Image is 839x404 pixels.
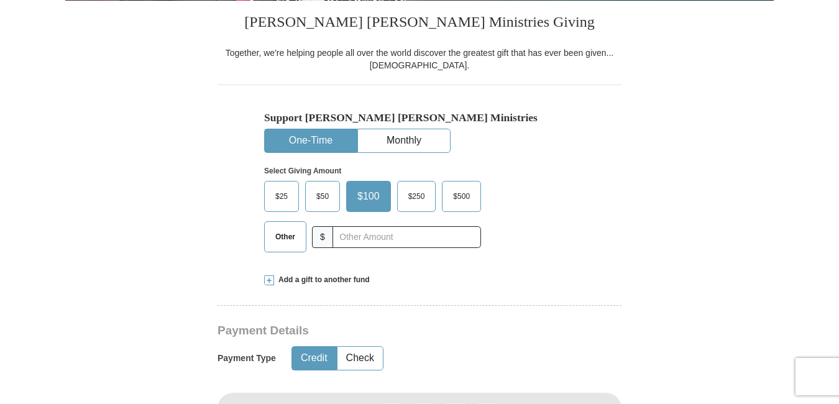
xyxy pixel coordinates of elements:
[269,227,301,246] span: Other
[447,187,476,206] span: $500
[264,167,341,175] strong: Select Giving Amount
[358,129,450,152] button: Monthly
[269,187,294,206] span: $25
[310,187,335,206] span: $50
[265,129,357,152] button: One-Time
[312,226,333,248] span: $
[218,47,621,71] div: Together, we're helping people all over the world discover the greatest gift that has ever been g...
[218,1,621,47] h3: [PERSON_NAME] [PERSON_NAME] Ministries Giving
[218,324,534,338] h3: Payment Details
[332,226,481,248] input: Other Amount
[218,353,276,364] h5: Payment Type
[337,347,383,370] button: Check
[292,347,336,370] button: Credit
[402,187,431,206] span: $250
[351,187,386,206] span: $100
[264,111,575,124] h5: Support [PERSON_NAME] [PERSON_NAME] Ministries
[274,275,370,285] span: Add a gift to another fund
